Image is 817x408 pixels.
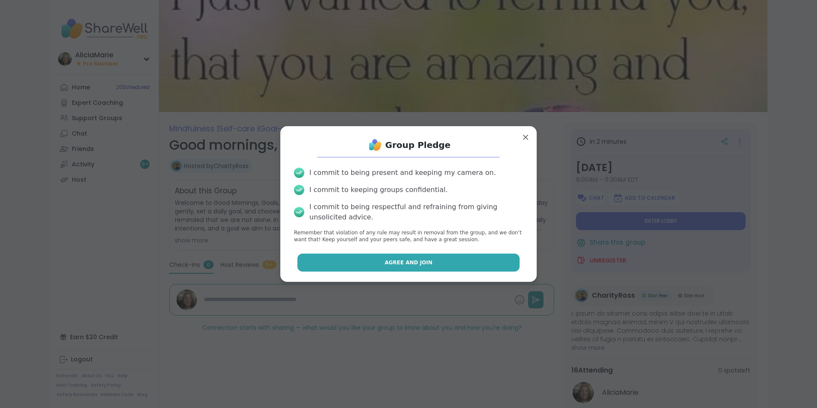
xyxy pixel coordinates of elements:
[309,185,448,195] div: I commit to keeping groups confidential.
[367,136,384,154] img: ShareWell Logo
[309,168,496,178] div: I commit to being present and keeping my camera on.
[385,139,451,151] h1: Group Pledge
[385,259,432,266] span: Agree and Join
[297,254,520,272] button: Agree and Join
[309,202,523,222] div: I commit to being respectful and refraining from giving unsolicited advice.
[294,229,523,244] p: Remember that violation of any rule may result in removal from the group, and we don’t want that!...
